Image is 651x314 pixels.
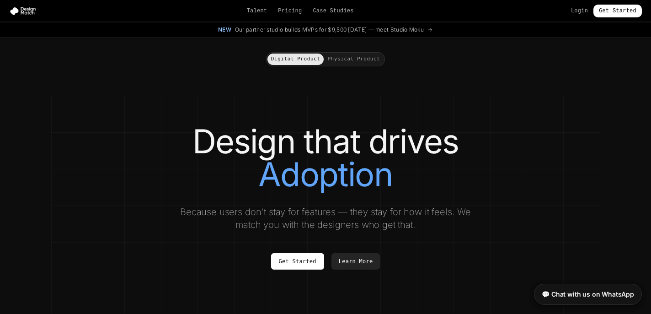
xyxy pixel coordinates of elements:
img: Design Match [9,6,40,16]
button: Physical Product [324,54,384,65]
a: Pricing [278,7,302,15]
button: Digital Product [267,54,324,65]
a: Talent [247,7,267,15]
span: Our partner studio builds MVPs for $9,500 [DATE] — meet Studio Moku [235,26,424,33]
a: Get Started [593,5,642,17]
h1: Design that drives [69,125,582,191]
span: Adoption [258,158,393,191]
a: 💬 Chat with us on WhatsApp [534,284,642,305]
p: Because users don't stay for features — they stay for how it feels. We match you with the designe... [172,206,479,231]
a: Login [571,7,588,15]
span: New [218,26,231,33]
a: Get Started [271,253,324,270]
a: Case Studies [313,7,353,15]
a: Learn More [331,253,380,270]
